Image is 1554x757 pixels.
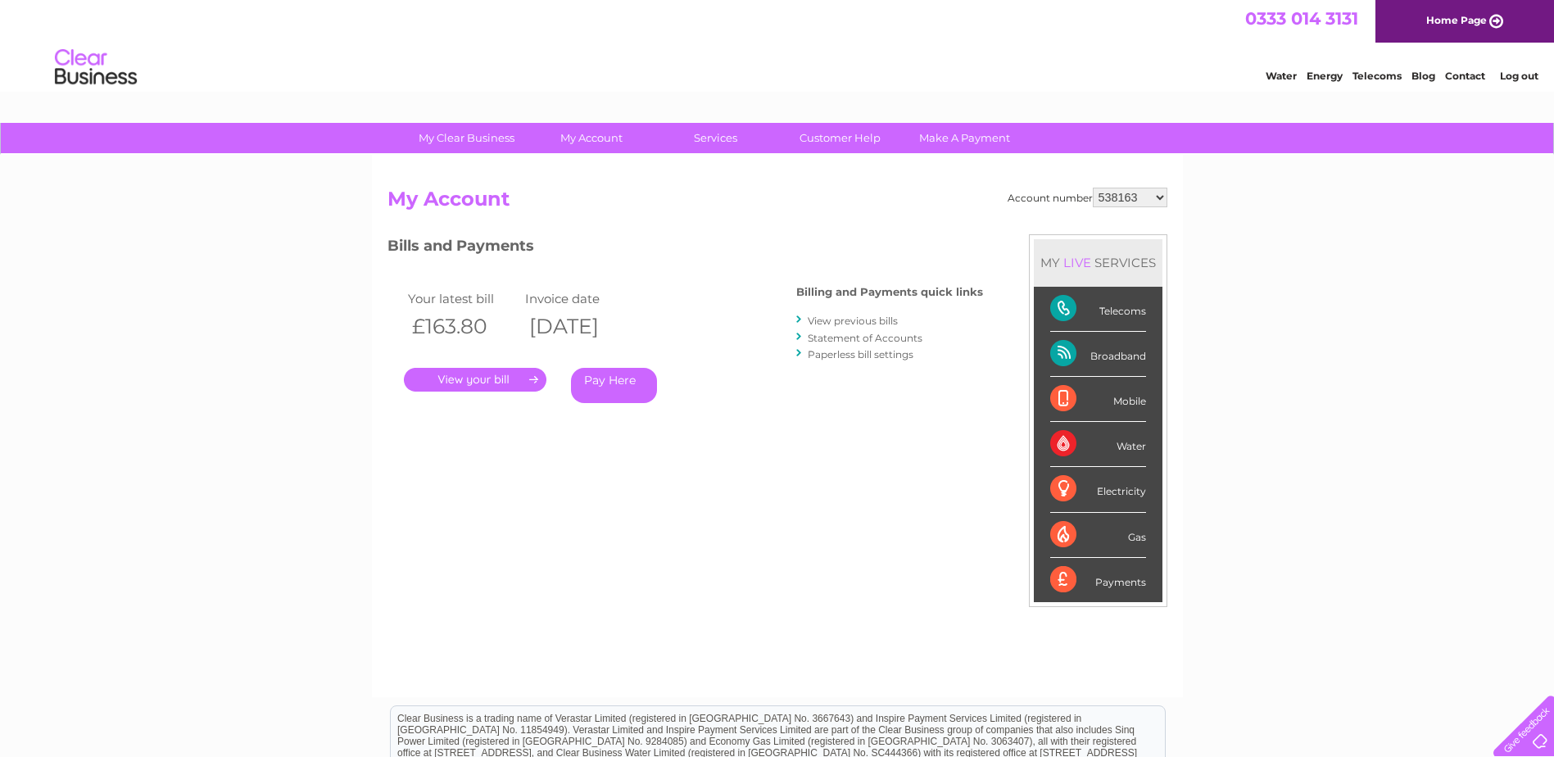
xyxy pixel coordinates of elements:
[808,348,913,360] a: Paperless bill settings
[772,123,908,153] a: Customer Help
[387,188,1167,219] h2: My Account
[391,9,1165,79] div: Clear Business is a trading name of Verastar Limited (registered in [GEOGRAPHIC_DATA] No. 3667643...
[387,234,983,263] h3: Bills and Payments
[1050,332,1146,377] div: Broadband
[1050,377,1146,422] div: Mobile
[1245,8,1358,29] a: 0333 014 3131
[808,315,898,327] a: View previous bills
[1266,70,1297,82] a: Water
[521,310,639,343] th: [DATE]
[808,332,922,344] a: Statement of Accounts
[1060,255,1094,270] div: LIVE
[1034,239,1162,286] div: MY SERVICES
[1050,287,1146,332] div: Telecoms
[1445,70,1485,82] a: Contact
[571,368,657,403] a: Pay Here
[1411,70,1435,82] a: Blog
[404,368,546,392] a: .
[1050,558,1146,602] div: Payments
[648,123,783,153] a: Services
[796,286,983,298] h4: Billing and Payments quick links
[1008,188,1167,207] div: Account number
[1050,422,1146,467] div: Water
[1352,70,1402,82] a: Telecoms
[897,123,1032,153] a: Make A Payment
[1050,467,1146,512] div: Electricity
[521,288,639,310] td: Invoice date
[1307,70,1343,82] a: Energy
[1500,70,1538,82] a: Log out
[1050,513,1146,558] div: Gas
[404,288,522,310] td: Your latest bill
[404,310,522,343] th: £163.80
[523,123,659,153] a: My Account
[399,123,534,153] a: My Clear Business
[54,43,138,93] img: logo.png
